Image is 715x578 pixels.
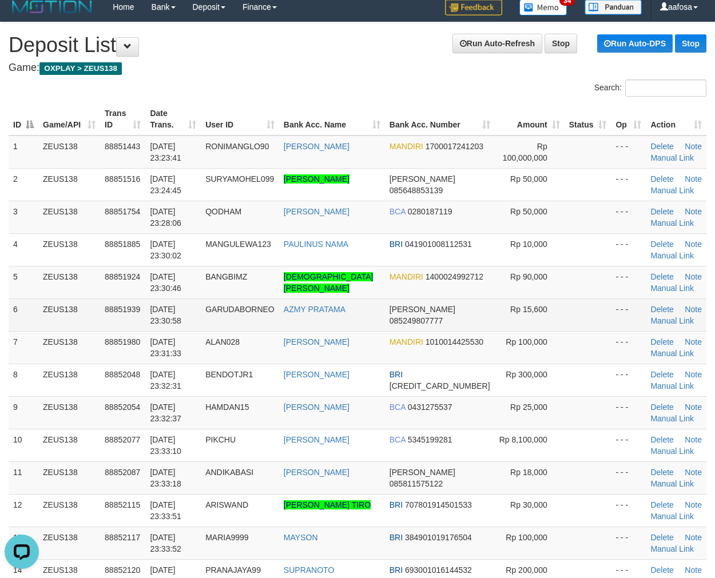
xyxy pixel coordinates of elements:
[685,435,702,444] a: Note
[685,174,702,184] a: Note
[9,364,38,396] td: 8
[495,103,565,135] th: Amount: activate to sort column ascending
[9,201,38,233] td: 3
[38,396,100,429] td: ZEUS138
[9,331,38,364] td: 7
[105,468,140,477] span: 88852087
[9,266,38,298] td: 5
[38,494,100,527] td: ZEUS138
[646,103,706,135] th: Action: activate to sort column ascending
[390,142,423,151] span: MANDIRI
[5,5,39,39] button: Open LiveChat chat widget
[405,533,472,542] span: Copy 384901019176504 to clipboard
[650,544,694,553] a: Manual Link
[205,207,241,216] span: QODHAM
[611,461,646,494] td: - - -
[650,218,694,228] a: Manual Link
[685,142,702,151] a: Note
[650,565,673,575] a: Delete
[685,305,702,314] a: Note
[625,79,706,97] input: Search:
[510,240,547,249] span: Rp 10,000
[284,272,374,293] a: [DEMOGRAPHIC_DATA][PERSON_NAME]
[9,494,38,527] td: 12
[9,103,38,135] th: ID: activate to sort column descending
[205,533,248,542] span: MARIA9999
[9,396,38,429] td: 9
[650,512,694,521] a: Manual Link
[205,337,240,346] span: ALAN028
[105,435,140,444] span: 88852077
[284,565,334,575] a: SUPRANOTO
[284,500,371,509] a: [PERSON_NAME] TIRO
[284,533,318,542] a: MAYSON
[205,468,253,477] span: ANDIKABASI
[205,305,275,314] span: GARUDABORNEO
[650,284,694,293] a: Manual Link
[105,337,140,346] span: 88851980
[390,402,406,412] span: BCA
[105,565,140,575] span: 88852120
[685,565,702,575] a: Note
[390,468,455,477] span: [PERSON_NAME]
[150,370,181,390] span: [DATE] 23:32:31
[611,364,646,396] td: - - -
[611,494,646,527] td: - - -
[38,266,100,298] td: ZEUS138
[506,565,547,575] span: Rp 200,000
[426,142,483,151] span: Copy 1700017241203 to clipboard
[650,533,673,542] a: Delete
[100,103,145,135] th: Trans ID: activate to sort column ascending
[105,207,140,216] span: 88851754
[284,337,349,346] a: [PERSON_NAME]
[650,479,694,488] a: Manual Link
[405,565,472,575] span: Copy 693001016144532 to clipboard
[650,186,694,195] a: Manual Link
[205,370,253,379] span: BENDOTJR1
[565,103,611,135] th: Status: activate to sort column ascending
[9,168,38,201] td: 2
[510,272,547,281] span: Rp 90,000
[675,34,706,53] a: Stop
[105,272,140,281] span: 88851924
[650,240,673,249] a: Delete
[408,402,452,412] span: Copy 0431275537 to clipboard
[390,381,490,390] span: Copy 604101023966530 to clipboard
[284,402,349,412] a: [PERSON_NAME]
[650,447,694,456] a: Manual Link
[390,186,443,195] span: Copy 085648853139 to clipboard
[390,207,406,216] span: BCA
[405,500,472,509] span: Copy 707801914501533 to clipboard
[9,461,38,494] td: 11
[205,565,261,575] span: PRANAJAYA99
[205,402,249,412] span: HAMDAN15
[650,337,673,346] a: Delete
[284,174,349,184] a: [PERSON_NAME]
[545,34,577,53] a: Stop
[611,429,646,461] td: - - -
[510,174,547,184] span: Rp 50,000
[38,298,100,331] td: ZEUS138
[611,266,646,298] td: - - -
[105,500,140,509] span: 88852115
[205,500,248,509] span: ARISWAND
[150,305,181,325] span: [DATE] 23:30:58
[611,527,646,559] td: - - -
[611,201,646,233] td: - - -
[150,240,181,260] span: [DATE] 23:30:02
[38,103,100,135] th: Game/API: activate to sort column ascending
[390,565,403,575] span: BRI
[685,500,702,509] a: Note
[650,316,694,325] a: Manual Link
[9,62,706,74] h4: Game:
[650,402,673,412] a: Delete
[150,500,181,521] span: [DATE] 23:33:51
[39,62,122,75] span: OXPLAY > ZEUS138
[685,533,702,542] a: Note
[284,305,345,314] a: AZMY PRATAMA
[510,402,547,412] span: Rp 25,000
[38,201,100,233] td: ZEUS138
[38,135,100,169] td: ZEUS138
[9,527,38,559] td: 13
[452,34,542,53] a: Run Auto-Refresh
